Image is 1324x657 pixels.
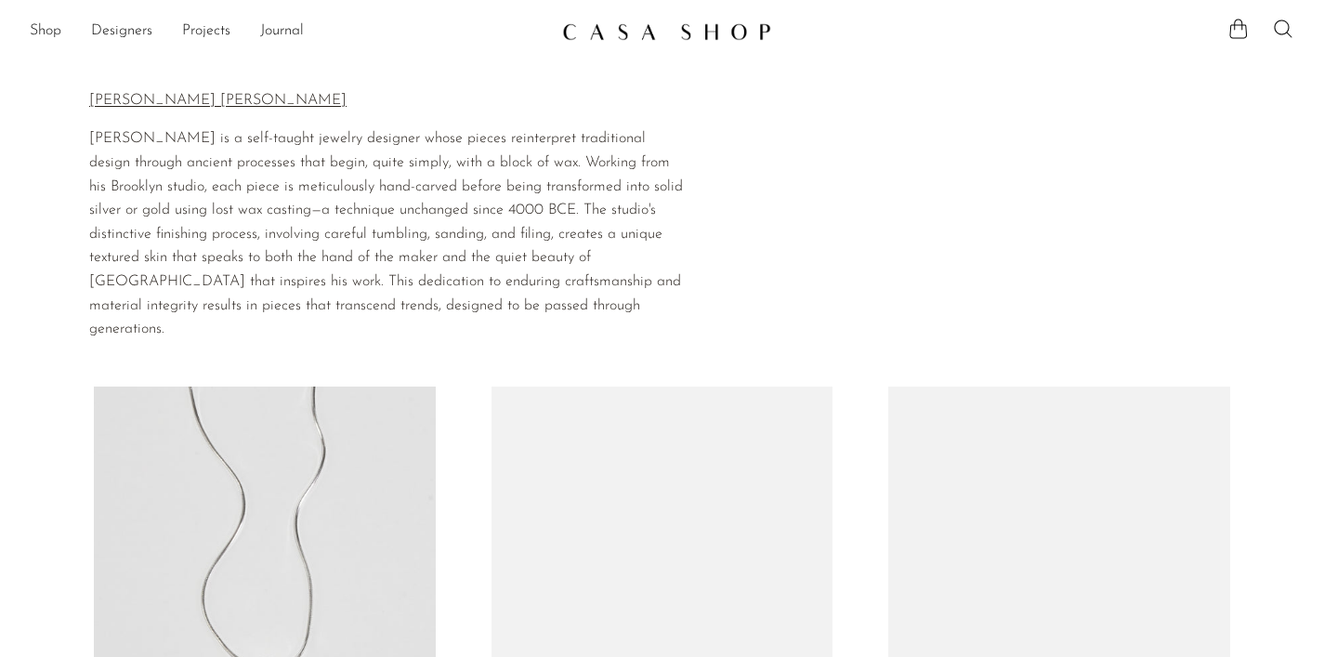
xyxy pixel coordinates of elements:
[91,20,152,44] a: Designers
[30,16,547,47] ul: NEW HEADER MENU
[182,20,230,44] a: Projects
[260,20,304,44] a: Journal
[89,89,685,113] p: [PERSON_NAME] [PERSON_NAME]
[89,127,685,341] p: [PERSON_NAME] is a self-taught jewelry designer whose pieces reinterpret traditional design throu...
[30,20,61,44] a: Shop
[30,16,547,47] nav: Desktop navigation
